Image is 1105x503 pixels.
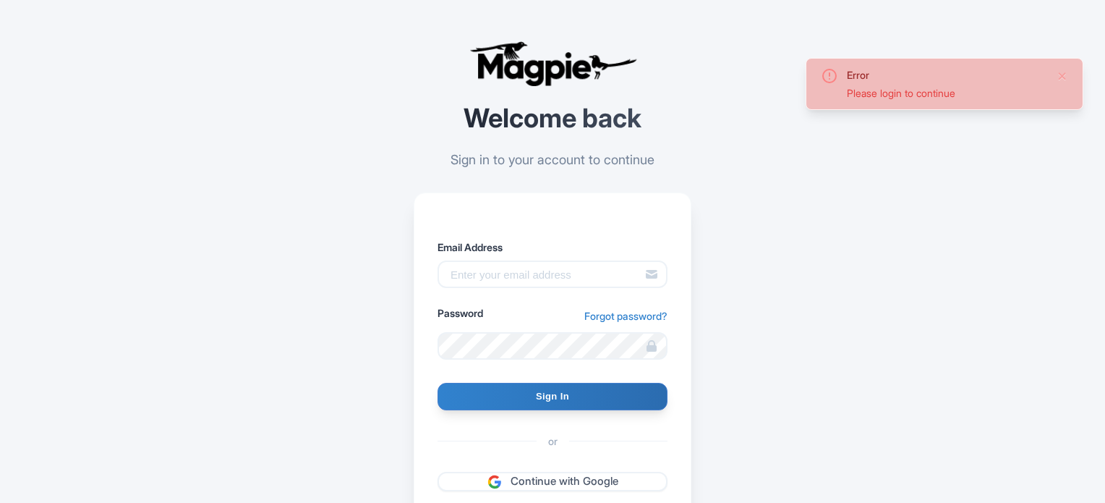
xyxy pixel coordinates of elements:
[847,67,1045,83] div: Error
[414,150,691,169] p: Sign in to your account to continue
[466,41,639,87] img: logo-ab69f6fb50320c5b225c76a69d11143b.png
[537,434,569,449] span: or
[438,261,667,288] input: Enter your email address
[438,383,667,410] input: Sign In
[1057,67,1068,85] button: Close
[584,308,667,324] a: Forgot password?
[438,472,667,491] a: Continue with Google
[847,85,1045,101] div: Please login to continue
[414,104,691,133] h2: Welcome back
[438,305,483,321] label: Password
[438,240,667,255] label: Email Address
